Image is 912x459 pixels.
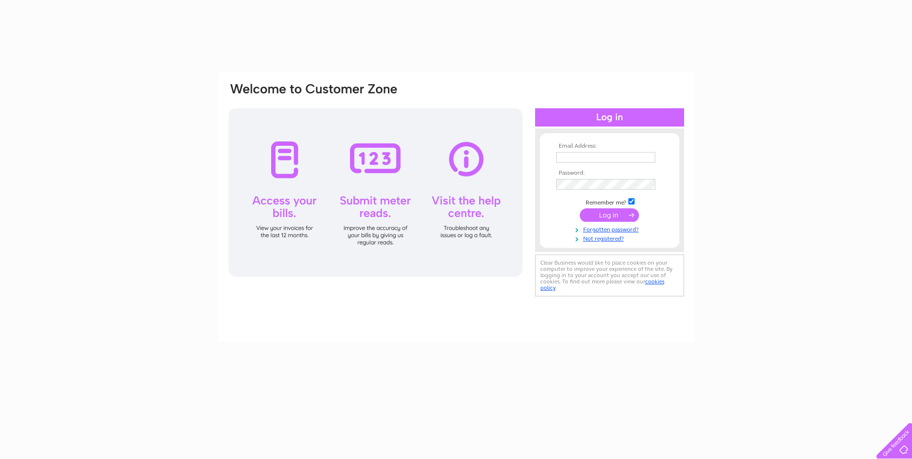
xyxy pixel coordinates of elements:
[540,278,664,291] a: cookies policy
[556,233,665,242] a: Not registered?
[554,197,665,206] td: Remember me?
[554,170,665,177] th: Password:
[535,255,684,296] div: Clear Business would like to place cookies on your computer to improve your experience of the sit...
[556,224,665,233] a: Forgotten password?
[554,143,665,150] th: Email Address:
[580,208,639,222] input: Submit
